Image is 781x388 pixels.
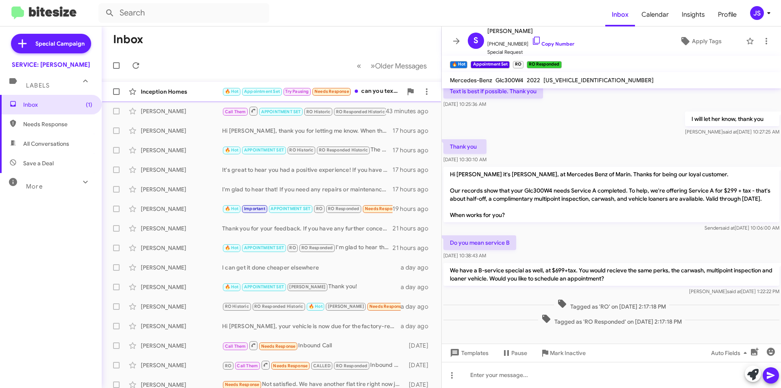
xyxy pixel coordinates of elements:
span: Needs Response [369,304,404,309]
span: [DATE] 10:25:36 AM [443,101,486,107]
span: 🔥 Hot [225,284,239,289]
span: Call Them [225,109,246,114]
a: Inbox [605,3,635,26]
div: a day ago [401,263,435,272]
span: 🔥 Hot [225,147,239,153]
span: RO Historic [225,304,249,309]
nav: Page navigation example [352,57,432,74]
div: [PERSON_NAME] [141,185,222,193]
button: Pause [495,346,534,360]
div: [DATE] [405,342,435,350]
div: 17 hours ago [393,146,435,154]
span: Tagged as 'RO Responded' on [DATE] 2:17:18 PM [538,314,685,326]
span: Needs Response [225,382,260,387]
small: RO [513,61,524,68]
button: Previous [352,57,366,74]
div: Hi [PERSON_NAME], thank you for letting me know. When the time comes, I’ll reach out to ensure yo... [222,127,393,135]
span: [PHONE_NUMBER] [487,36,574,48]
span: 2022 [527,77,540,84]
span: Tagged as 'RO' on [DATE] 2:17:18 PM [554,299,669,311]
a: Special Campaign [11,34,91,53]
small: 🔥 Hot [450,61,467,68]
div: 43 minutes ago [386,107,435,115]
span: Special Request [487,48,574,56]
span: RO Historic [306,109,330,114]
p: We have a B-service special as well, at $699+tax. You would recieve the same perks, the carwash, ... [443,263,779,286]
span: Auto Fields [711,346,750,360]
span: » [371,61,375,71]
span: RO Historic [289,147,313,153]
span: APPOINTMENT SET [261,109,301,114]
div: 17 hours ago [393,127,435,135]
span: « [357,61,361,71]
div: [PERSON_NAME] [141,303,222,311]
span: Try Pausing [285,89,309,94]
div: Inbound Call [222,340,405,351]
span: [PERSON_NAME] [487,26,574,36]
a: Calendar [635,3,675,26]
div: 17 hours ago [393,166,435,174]
div: Thank you for your feedback. If you have any further concerns or need assistance, feel free to re... [222,224,393,232]
div: [PERSON_NAME] [141,166,222,174]
span: (1) [86,101,92,109]
span: Sender [DATE] 10:06:00 AM [705,225,779,231]
button: JS [743,6,772,20]
div: I'm glad to hear that! If you need any repairs or maintenance in the future, feel free to reach o... [222,185,393,193]
span: All Conversations [23,140,69,148]
span: said at [727,288,741,294]
div: [PERSON_NAME] [141,146,222,154]
span: [PERSON_NAME] [289,284,325,289]
span: RO [289,245,296,250]
div: 21 hours ago [393,224,435,232]
div: Hi [PERSON_NAME], your vehicle is now due for the factory-required service (spark plugs, transfer... [222,322,401,330]
span: 🔥 Hot [225,89,239,94]
div: [PERSON_NAME] [141,263,222,272]
span: Templates [448,346,489,360]
span: Pause [511,346,527,360]
div: 21 hours ago [393,244,435,252]
div: I can get it done cheaper elsewhere [222,263,401,272]
a: Profile [711,3,743,26]
button: Mark Inactive [534,346,592,360]
span: Mercedes-Benz [450,77,492,84]
span: Inbox [23,101,92,109]
p: Do you mean service B [443,235,516,250]
div: Inception Homes [141,88,222,96]
input: Search [98,3,269,23]
div: [DATE] [405,361,435,369]
div: a day ago [401,283,435,291]
span: Needs Response [365,206,399,211]
div: Thank you! [222,282,401,292]
button: Apply Tags [659,34,742,48]
div: JS [750,6,764,20]
span: Needs Response [23,120,92,128]
span: RO [225,363,231,368]
div: Thanks [PERSON_NAME]! [222,302,401,311]
span: Glc300W4 [495,77,524,84]
span: 🔥 Hot [225,206,239,211]
a: Copy Number [532,41,574,47]
span: [PERSON_NAME] [DATE] 10:27:25 AM [685,129,779,135]
p: I will let her know, thank you [685,112,779,126]
span: Call Them [225,344,246,349]
div: Hi [PERSON_NAME],Thanks for letting me know. Our system shows the last service recorded here was ... [222,106,386,116]
span: RO Responded [336,363,367,368]
button: Templates [442,346,495,360]
div: [PERSON_NAME] [141,361,222,369]
span: RO Responded [301,245,333,250]
span: Special Campaign [35,39,85,48]
span: APPOINTMENT SET [244,284,284,289]
span: Call Them [237,363,258,368]
p: Hi [PERSON_NAME] it's [PERSON_NAME], at Mercedes Benz of Marin. Thanks for being our loyal custom... [443,167,779,222]
span: More [26,183,43,190]
span: Save a Deal [23,159,54,167]
div: [PERSON_NAME] [141,205,222,213]
span: Insights [675,3,711,26]
span: [US_VEHICLE_IDENTIFICATION_NUMBER] [543,77,654,84]
div: Inbound Call [222,360,405,370]
span: CALLED [313,363,331,368]
small: RO Responded [527,61,561,68]
span: Needs Response [261,344,296,349]
span: Labels [26,82,50,89]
